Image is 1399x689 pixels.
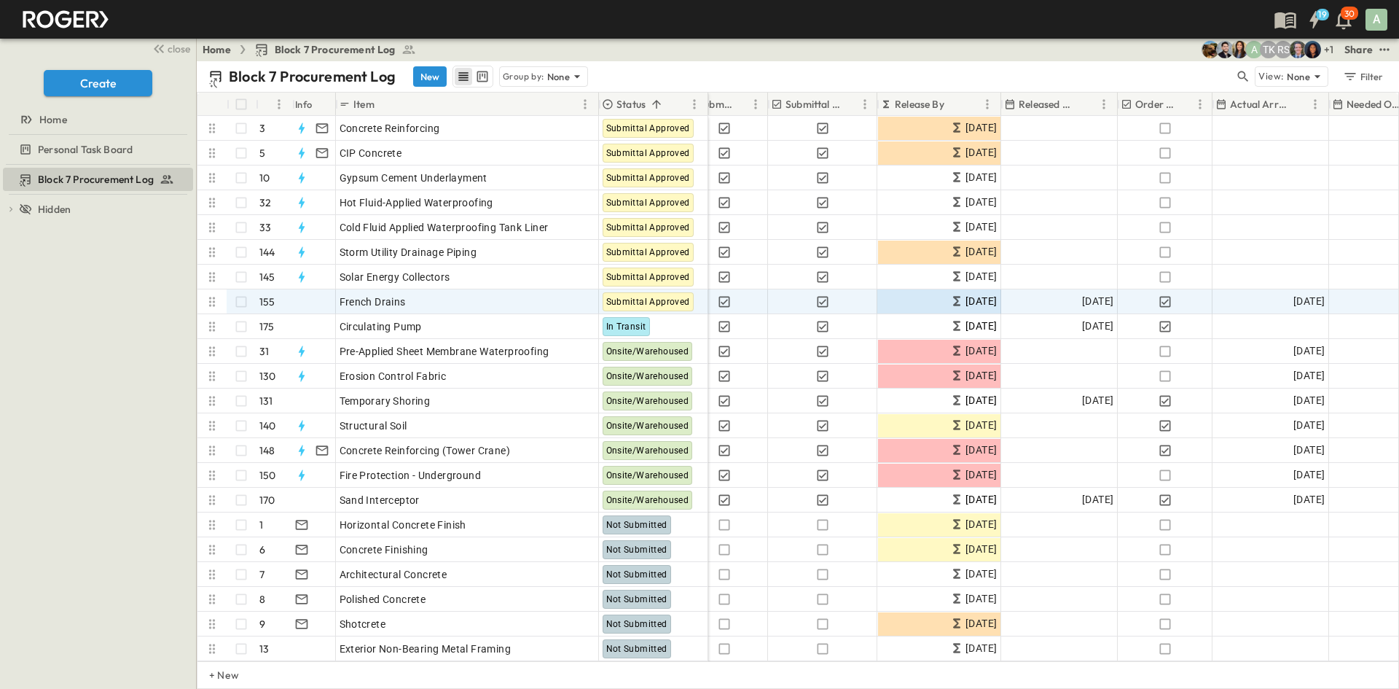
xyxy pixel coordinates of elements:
div: Info [295,84,313,125]
p: View: [1258,69,1284,85]
span: Onsite/Warehoused [606,470,689,480]
span: [DATE] [1293,491,1325,508]
button: Sort [735,96,751,112]
img: Olivia Khan (okhan@cahill-sf.com) [1304,41,1321,58]
span: Onsite/Warehoused [606,421,689,431]
p: 145 [259,270,275,284]
button: Menu [1095,96,1113,113]
p: 7 [259,567,264,582]
p: Status [616,97,646,112]
p: + New [209,668,218,682]
span: [DATE] [965,318,997,335]
button: Menu [856,96,874,113]
p: 32 [259,195,271,210]
span: [DATE] [965,293,997,310]
span: Personal Task Board [38,142,133,157]
button: Menu [576,96,594,113]
p: Order Confirmed? [1135,97,1177,112]
span: Temporary Shoring [340,394,431,408]
img: Rachel Villicana (rvillicana@cahill-sf.com) [1202,41,1219,58]
p: 13 [259,642,269,656]
span: Exterior Non-Bearing Metal Framing [340,642,512,656]
span: [DATE] [965,541,997,558]
div: Share [1344,42,1373,57]
p: 5 [259,146,265,160]
span: Submittal Approved [606,148,690,158]
span: [DATE] [965,392,997,409]
div: Filter [1342,69,1384,85]
span: Hidden [38,202,71,217]
div: Raymond Shahabi (rshahabi@guzmangc.com) [1274,41,1292,58]
span: Structural Soil [340,419,407,433]
p: 31 [259,344,269,359]
a: Block 7 Procurement Log [3,169,190,190]
span: Submittal Approved [606,173,690,183]
p: None [1287,69,1310,84]
p: 33 [259,220,271,235]
button: Menu [1191,96,1209,113]
p: 6 [259,542,265,557]
span: Home [39,112,67,127]
div: # [256,93,292,116]
button: Sort [1290,96,1306,112]
p: None [547,69,571,84]
span: Gypsum Cement Underlayment [340,171,487,185]
span: [DATE] [965,516,997,533]
span: Onsite/Warehoused [606,445,689,456]
span: [DATE] [965,417,997,434]
span: [DATE] [965,219,997,235]
a: Personal Task Board [3,139,190,160]
p: 130 [259,369,276,384]
span: [DATE] [965,367,997,384]
span: French Drains [340,295,406,309]
button: 19 [1300,7,1329,33]
span: [DATE] [965,144,997,161]
p: 140 [259,419,276,433]
a: Home [203,42,231,57]
div: Personal Task Boardtest [3,138,193,161]
span: [DATE] [965,615,997,632]
button: row view [455,68,472,85]
span: [DATE] [1293,343,1325,359]
button: Sort [648,96,665,112]
a: Home [3,109,190,130]
span: CIP Concrete [340,146,402,160]
span: Hot Fluid-Applied Waterproofing [340,195,493,210]
span: [DATE] [965,442,997,459]
span: [DATE] [965,640,997,657]
button: Sort [377,96,393,112]
button: New [413,66,447,87]
span: [DATE] [965,268,997,285]
p: 144 [259,245,275,260]
span: [DATE] [1082,318,1113,335]
p: 30 [1344,8,1355,20]
button: Sort [1180,96,1196,112]
span: Onsite/Warehoused [606,396,689,406]
span: Block 7 Procurement Log [275,42,396,57]
div: Info [292,93,336,116]
p: Block 7 Procurement Log [229,66,396,87]
span: Onsite/Warehoused [606,371,689,381]
span: Solar Energy Collectors [340,270,450,284]
span: Block 7 Procurement Log [38,172,154,187]
button: Sort [845,96,861,112]
span: close [168,42,190,56]
span: [DATE] [965,120,997,136]
button: close [146,38,193,58]
button: kanban view [473,68,491,85]
span: Submittal Approved [606,198,690,208]
h6: 19 [1318,9,1327,20]
span: Onsite/Warehoused [606,495,689,505]
span: Not Submitted [606,520,667,530]
button: Sort [947,96,963,112]
p: + 1 [1324,42,1339,57]
button: Menu [270,96,288,113]
div: Block 7 Procurement Logtest [3,168,193,191]
p: 9 [259,617,265,631]
span: Erosion Control Fabric [340,369,447,384]
span: Submittal Approved [606,222,690,233]
p: Submittal Approved? [785,97,842,112]
p: 148 [259,443,275,458]
a: Block 7 Procurement Log [254,42,416,57]
span: [DATE] [965,244,997,260]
